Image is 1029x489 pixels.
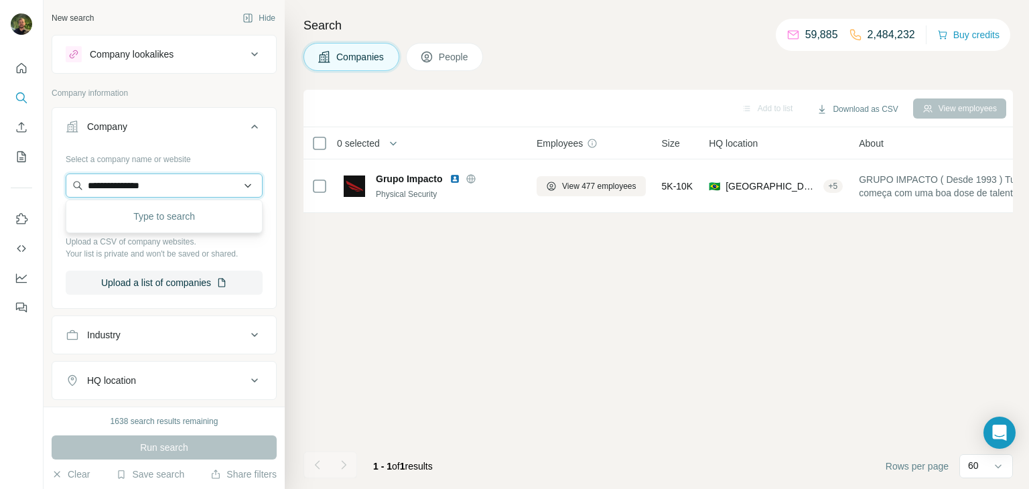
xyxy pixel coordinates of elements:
[87,374,136,387] div: HQ location
[537,137,583,150] span: Employees
[11,13,32,35] img: Avatar
[11,115,32,139] button: Enrich CSV
[87,328,121,342] div: Industry
[376,188,521,200] div: Physical Security
[805,27,838,43] p: 59,885
[439,50,470,64] span: People
[111,415,218,427] div: 1638 search results remaining
[11,86,32,110] button: Search
[52,12,94,24] div: New search
[709,137,758,150] span: HQ location
[66,248,263,260] p: Your list is private and won't be saved or shared.
[52,87,277,99] p: Company information
[52,38,276,70] button: Company lookalikes
[450,173,460,184] img: LinkedIn logo
[400,461,405,472] span: 1
[868,27,915,43] p: 2,484,232
[210,468,277,481] button: Share filters
[807,99,907,119] button: Download as CSV
[87,120,127,133] div: Company
[373,461,433,472] span: results
[11,266,32,290] button: Dashboard
[116,468,184,481] button: Save search
[52,111,276,148] button: Company
[337,137,380,150] span: 0 selected
[937,25,1000,44] button: Buy credits
[968,459,979,472] p: 60
[537,176,646,196] button: View 477 employees
[11,295,32,320] button: Feedback
[11,207,32,231] button: Use Surfe on LinkedIn
[11,236,32,261] button: Use Surfe API
[69,203,259,230] div: Type to search
[90,48,174,61] div: Company lookalikes
[662,180,693,193] span: 5K-10K
[11,145,32,169] button: My lists
[344,176,365,197] img: Logo of Grupo Impacto
[823,180,843,192] div: + 5
[52,364,276,397] button: HQ location
[11,56,32,80] button: Quick start
[662,137,680,150] span: Size
[392,461,400,472] span: of
[303,16,1013,35] h4: Search
[336,50,385,64] span: Companies
[709,180,720,193] span: 🇧🇷
[52,468,90,481] button: Clear
[66,271,263,295] button: Upload a list of companies
[376,172,443,186] span: Grupo Impacto
[233,8,285,28] button: Hide
[562,180,636,192] span: View 477 employees
[66,148,263,165] div: Select a company name or website
[373,461,392,472] span: 1 - 1
[859,137,884,150] span: About
[886,460,949,473] span: Rows per page
[52,319,276,351] button: Industry
[983,417,1016,449] div: Open Intercom Messenger
[726,180,817,193] span: [GEOGRAPHIC_DATA], [GEOGRAPHIC_DATA]
[66,236,263,248] p: Upload a CSV of company websites.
